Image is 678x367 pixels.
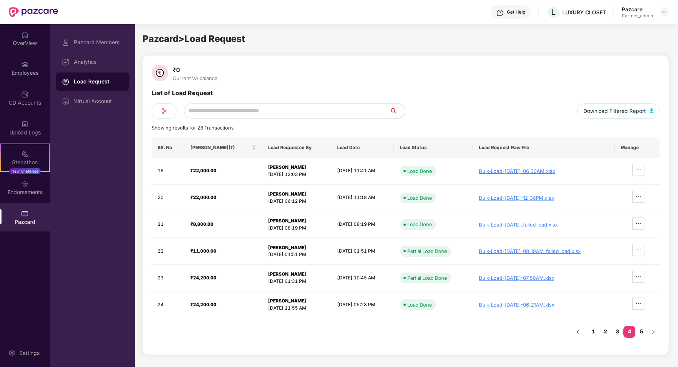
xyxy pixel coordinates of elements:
a: 2 [599,326,611,337]
div: Analytics [74,59,123,65]
img: svg+xml;base64,PHN2ZyBpZD0iRW5kb3JzZW1lbnRzIiB4bWxucz0iaHR0cDovL3d3dy53My5vcmcvMjAwMC9zdmciIHdpZH... [21,180,29,188]
th: Load Status [394,137,473,158]
th: Load Requested By [262,137,331,158]
a: 3 [611,326,623,337]
div: Stepathon [1,159,49,166]
span: ellipsis [633,167,644,173]
div: New Challenge [9,168,41,174]
td: 22 [152,238,184,265]
strong: ₹11,000.00 [190,248,216,254]
div: Virtual Account [74,98,123,104]
button: search [390,103,405,119]
span: left [576,330,580,334]
span: ellipsis [633,194,644,200]
div: Bulk-Load-[DATE]-06_30AM.xlsx [479,168,609,174]
li: Previous Page [572,326,584,338]
div: Partner_admin [622,13,653,19]
button: right [647,326,660,338]
strong: ₹24,200.00 [190,275,216,281]
div: Load Done [407,194,432,202]
img: svg+xml;base64,PHN2ZyBpZD0iTG9hZF9SZXF1ZXN0IiBkYXRhLW5hbWU9IkxvYWQgUmVxdWVzdCIgeG1sbnM9Imh0dHA6Ly... [62,78,69,86]
button: ellipsis [632,217,644,230]
img: svg+xml;base64,PHN2ZyBpZD0iRW1wbG95ZWVzIiB4bWxucz0iaHR0cDovL3d3dy53My5vcmcvMjAwMC9zdmciIHdpZHRoPS... [21,61,29,68]
span: [PERSON_NAME](₹) [190,145,250,151]
div: [DATE] 01:51 PM [268,251,325,258]
span: L [551,8,555,17]
div: Bulk-Load-[DATE]-08_19AM_failed load.xlsx [479,248,609,254]
span: Download Filtered Report [583,107,646,115]
button: ellipsis [632,244,644,256]
td: 19 [152,158,184,185]
strong: ₹22,000.00 [190,168,216,173]
a: 4 [623,326,635,337]
span: right [651,330,656,334]
td: 21 [152,211,184,238]
strong: [PERSON_NAME] [268,298,306,304]
img: svg+xml;base64,PHN2ZyBpZD0iSG9tZSIgeG1sbnM9Imh0dHA6Ly93d3cudzMub3JnLzIwMDAvc3ZnIiB3aWR0aD0iMjAiIG... [21,31,29,39]
strong: ₹22,000.00 [190,194,216,200]
strong: [PERSON_NAME] [268,218,306,224]
img: svg+xml;base64,PHN2ZyBpZD0iRGFzaGJvYXJkIiB4bWxucz0iaHR0cDovL3d3dy53My5vcmcvMjAwMC9zdmciIHdpZHRoPS... [62,59,69,66]
img: svg+xml;base64,PHN2ZyBpZD0iVXBsb2FkX0xvZ3MiIGRhdGEtbmFtZT0iVXBsb2FkIExvZ3MiIHhtbG5zPSJodHRwOi8vd3... [21,120,29,128]
strong: ₹8,800.00 [190,221,213,227]
div: [DATE] 08:19 PM [268,225,325,232]
span: ellipsis [633,247,644,253]
img: svg+xml;base64,PHN2ZyBpZD0iUGF6Y2FyZCIgeG1sbnM9Imh0dHA6Ly93d3cudzMub3JnLzIwMDAvc3ZnIiB3aWR0aD0iMj... [21,210,29,217]
button: ellipsis [632,164,644,176]
div: Get Help [507,9,525,15]
li: Next Page [647,326,660,338]
img: svg+xml;base64,PHN2ZyBpZD0iVmlydHVhbF9BY2NvdW50IiBkYXRhLW5hbWU9IlZpcnR1YWwgQWNjb3VudCIgeG1sbnM9Im... [62,98,69,105]
th: Manage [615,137,660,158]
button: left [572,326,584,338]
div: Load Request [74,78,123,85]
button: ellipsis [632,191,644,203]
div: ₹0 [171,66,219,74]
img: svg+xml;base64,PHN2ZyBpZD0iRHJvcGRvd24tMzJ4MzIiIHhtbG5zPSJodHRwOi8vd3d3LnczLm9yZy8yMDAwL3N2ZyIgd2... [661,9,667,15]
td: [DATE] 08:19 PM [331,211,394,238]
div: Pazcard Members [74,39,123,45]
a: 5 [635,326,647,337]
span: ellipsis [633,221,644,227]
td: 24 [152,291,184,318]
div: Current VA balance [171,75,219,81]
img: svg+xml;base64,PHN2ZyBpZD0iUHJvZmlsZSIgeG1sbnM9Imh0dHA6Ly93d3cudzMub3JnLzIwMDAvc3ZnIiB3aWR0aD0iMj... [62,39,69,46]
img: svg+xml;base64,PHN2ZyB4bWxucz0iaHR0cDovL3d3dy53My5vcmcvMjAwMC9zdmciIHdpZHRoPSIyMSIgaGVpZ2h0PSIyMC... [21,150,29,158]
button: ellipsis [632,271,644,283]
img: svg+xml;base64,PHN2ZyBpZD0iQ0RfQWNjb3VudHMiIGRhdGEtbmFtZT0iQ0QgQWNjb3VudHMiIHhtbG5zPSJodHRwOi8vd3... [21,91,29,98]
th: Load Request Raw File [473,137,615,158]
td: 23 [152,265,184,291]
a: 1 [587,326,599,337]
img: svg+xml;base64,PHN2ZyBpZD0iSGVscC0zMngzMiIgeG1sbnM9Imh0dHA6Ly93d3cudzMub3JnLzIwMDAvc3ZnIiB3aWR0aD... [496,9,504,17]
th: Load Amount(₹) [184,137,262,158]
strong: [PERSON_NAME] [268,191,306,197]
img: New Pazcare Logo [9,7,58,17]
th: Load Date [331,137,394,158]
div: LUXURY CLOSET [562,9,606,16]
li: 2 [599,326,611,338]
td: 20 [152,185,184,211]
div: List of Load Request [152,88,213,103]
div: [DATE] 06:12 PM [268,198,325,205]
button: Download Filtered Report [577,103,660,119]
div: Bulk-Load-[DATE]-06_21AM.xlsx [479,302,609,308]
span: Pazcard > Load Request [143,33,245,44]
span: Showing results for 28 Transactions [152,125,234,131]
img: svg+xml;base64,PHN2ZyB4bWxucz0iaHR0cDovL3d3dy53My5vcmcvMjAwMC9zdmciIHdpZHRoPSIyNCIgaGVpZ2h0PSIyNC... [160,106,169,116]
span: ellipsis [633,301,644,307]
li: 4 [623,326,635,338]
li: 5 [635,326,647,338]
div: [DATE] 12:03 PM [268,171,325,178]
span: search [390,108,405,114]
div: Bulk-Load-[DATE]-07_58AM.xlsx [479,275,609,281]
img: svg+xml;base64,PHN2ZyB4bWxucz0iaHR0cDovL3d3dy53My5vcmcvMjAwMC9zdmciIHhtbG5zOnhsaW5rPSJodHRwOi8vd3... [650,108,653,113]
div: Load Done [407,301,432,308]
th: SR. No [152,137,184,158]
div: [DATE] 11:55 AM [268,305,325,312]
li: 1 [587,326,599,338]
div: Settings [17,349,42,357]
div: Load Done [407,167,432,175]
div: Pazcare [622,6,653,13]
div: Bulk-Load-[DATE]-12_38PM.xlsx [479,195,609,201]
strong: [PERSON_NAME] [268,271,306,277]
div: Partial Load Done [407,247,447,255]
